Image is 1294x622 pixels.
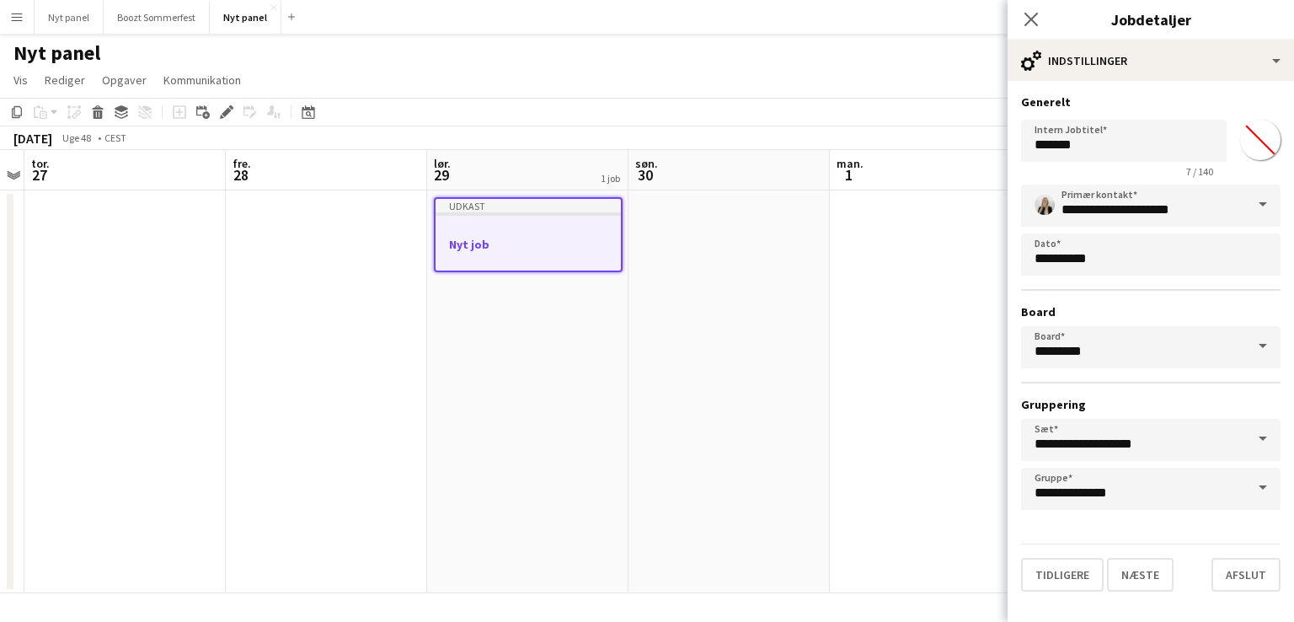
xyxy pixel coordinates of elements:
[29,165,50,185] span: 27
[601,172,620,185] div: 1 job
[1021,304,1281,319] h3: Board
[31,156,50,171] span: tor.
[7,69,35,91] a: Vis
[1021,94,1281,110] h3: Generelt
[13,40,100,66] h1: Nyt panel
[1107,558,1174,592] button: Næste
[38,69,92,91] a: Rediger
[834,165,864,185] span: 1
[230,165,251,185] span: 28
[633,165,658,185] span: 30
[1008,8,1294,30] h3: Jobdetaljer
[233,156,251,171] span: fre.
[431,165,451,185] span: 29
[104,131,126,144] div: CEST
[163,72,241,88] span: Kommunikation
[157,69,248,91] a: Kommunikation
[436,237,621,252] h3: Nyt job
[837,156,864,171] span: man.
[45,72,85,88] span: Rediger
[102,72,147,88] span: Opgaver
[210,1,281,34] button: Nyt panel
[1173,165,1227,178] span: 7 / 140
[1008,40,1294,81] div: Indstillinger
[35,1,104,34] button: Nyt panel
[13,130,52,147] div: [DATE]
[56,131,98,144] span: Uge 48
[1211,558,1281,592] button: Afslut
[13,72,28,88] span: Vis
[434,156,451,171] span: lør.
[1021,397,1281,412] h3: Gruppering
[1021,558,1104,592] button: Tidligere
[104,1,210,34] button: Boozt Sommerfest
[635,156,658,171] span: søn.
[95,69,153,91] a: Opgaver
[434,197,623,272] app-job-card: UdkastNyt job
[436,199,621,212] div: Udkast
